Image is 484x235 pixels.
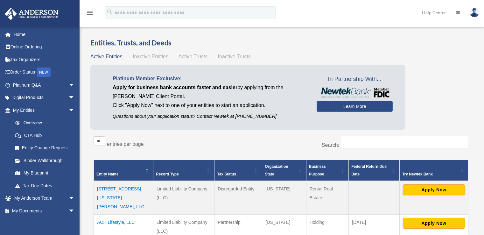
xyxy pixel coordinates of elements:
th: Organization State: Activate to sort [262,160,306,181]
a: My Documentsarrow_drop_down [4,204,84,217]
h3: Entities, Trusts, and Deeds [90,38,472,48]
a: CTA Hub [9,129,81,142]
th: Try Newtek Bank : Activate to sort [399,160,468,181]
img: User Pic [470,8,479,17]
a: Binder Walkthrough [9,154,81,167]
td: Limited Liability Company (LLC) [153,181,214,215]
th: Business Purpose: Activate to sort [306,160,348,181]
a: Tax Due Dates [9,179,81,192]
td: Disregarded Entity [214,181,262,215]
th: Record Type: Activate to sort [153,160,214,181]
a: Overview [9,117,78,129]
span: arrow_drop_down [68,104,81,117]
img: Anderson Advisors Platinum Portal [3,8,60,20]
span: Tax Status [217,172,236,176]
div: Try Newtek Bank [402,170,459,178]
th: Tax Status: Activate to sort [214,160,262,181]
label: Search: [322,142,339,148]
p: Click "Apply Now" next to one of your entities to start an application. [113,101,307,110]
button: Apply Now [403,218,465,229]
span: Inactive Entities [133,54,168,59]
td: [STREET_ADDRESS][US_STATE][PERSON_NAME], LLC [94,181,153,215]
th: Federal Return Due Date: Activate to sort [349,160,400,181]
td: Rental Real Estate [306,181,348,215]
span: arrow_drop_down [68,204,81,217]
span: Active Trusts [179,54,208,59]
span: In Partnership With... [317,74,393,84]
span: Federal Return Due Date [351,164,387,176]
span: Entity Name [96,172,118,176]
span: arrow_drop_down [68,79,81,92]
span: Business Purpose [309,164,326,176]
a: Entity Change Request [9,142,81,154]
p: by applying from the [PERSON_NAME] Client Portal. [113,83,307,101]
a: Tax Organizers [4,53,84,66]
td: [US_STATE] [262,181,306,215]
a: Home [4,28,84,41]
a: Platinum Q&Aarrow_drop_down [4,79,84,91]
span: Active Entities [90,54,122,59]
img: NewtekBankLogoSM.png [320,88,389,98]
a: Digital Productsarrow_drop_down [4,91,84,104]
i: search [106,9,113,16]
p: Platinum Member Exclusive: [113,74,307,83]
span: Organization State [265,164,288,176]
span: arrow_drop_down [68,192,81,205]
a: Learn More [317,101,393,112]
div: NEW [37,68,51,77]
a: My Entitiesarrow_drop_down [4,104,81,117]
span: Record Type [156,172,179,176]
a: My Anderson Teamarrow_drop_down [4,192,84,205]
label: entries per page [107,141,144,147]
span: Apply for business bank accounts faster and easier [113,85,237,90]
i: menu [86,9,94,17]
p: Questions about your application status? Contact Newtek at [PHONE_NUMBER] [113,112,307,120]
th: Entity Name: Activate to invert sorting [94,160,153,181]
span: arrow_drop_down [68,91,81,104]
span: Inactive Trusts [218,54,251,59]
a: My Blueprint [9,167,81,180]
a: Online Ordering [4,41,84,53]
button: Apply Now [403,184,465,195]
a: Order StatusNEW [4,66,84,79]
a: menu [86,11,94,17]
